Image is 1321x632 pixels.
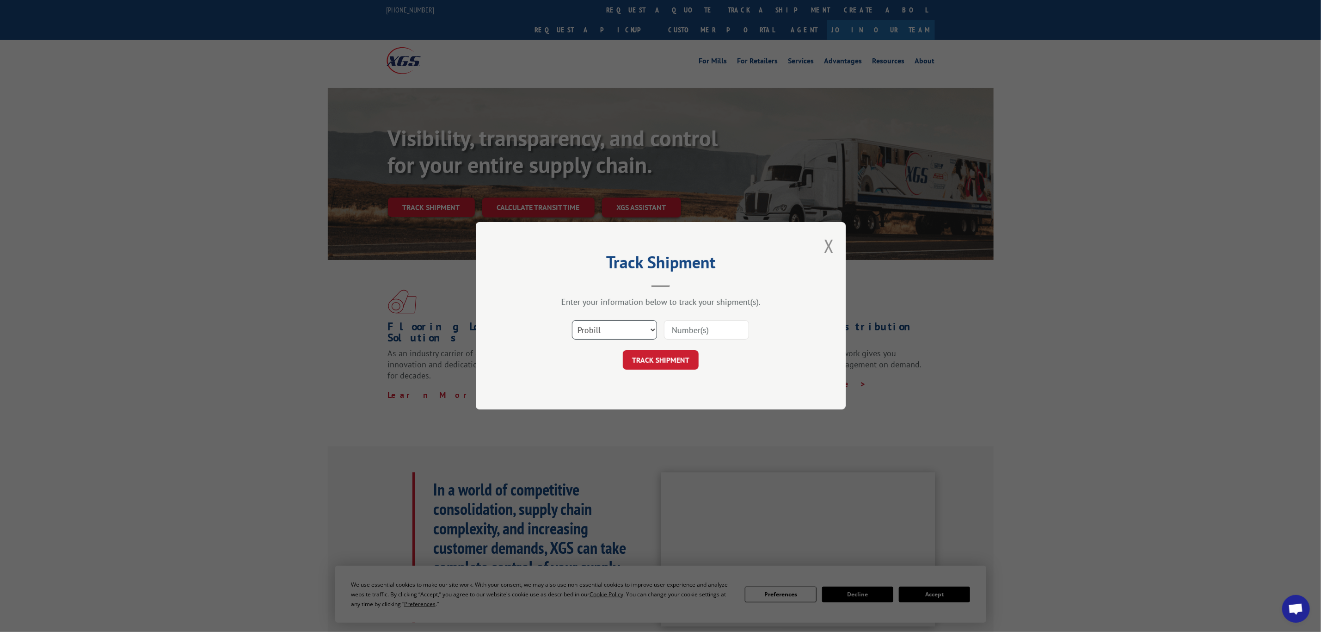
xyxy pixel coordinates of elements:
a: Open chat [1282,595,1310,623]
input: Number(s) [664,321,749,340]
button: Close modal [824,234,834,258]
div: Enter your information below to track your shipment(s). [522,297,799,308]
button: TRACK SHIPMENT [623,351,699,370]
h2: Track Shipment [522,256,799,273]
